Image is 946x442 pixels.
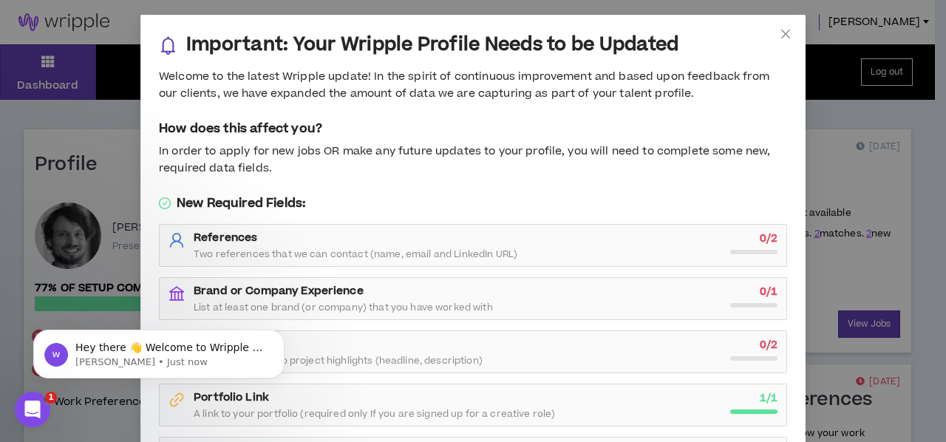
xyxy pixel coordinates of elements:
[194,230,257,245] strong: References
[780,28,792,40] span: close
[760,390,777,406] strong: 1 / 1
[159,197,171,209] span: check-circle
[159,120,787,137] h5: How does this affect you?
[760,337,777,353] strong: 0 / 2
[159,143,787,177] div: In order to apply for new jobs OR make any future updates to your profile, you will need to compl...
[11,299,307,402] iframe: Intercom notifications message
[194,408,555,420] span: A link to your portfolio (required only If you are signed up for a creative role)
[159,36,177,55] span: bell
[766,15,806,55] button: Close
[45,392,57,404] span: 1
[194,355,483,367] span: Provide at least two project highlights (headline, description)
[15,392,50,427] iframe: Intercom live chat
[169,232,185,248] span: user
[194,248,517,260] span: Two references that we can contact (name, email and LinkedIn URL)
[760,231,777,246] strong: 0 / 2
[159,69,787,102] div: Welcome to the latest Wripple update! In the spirit of continuous improvement and based upon feed...
[194,283,364,299] strong: Brand or Company Experience
[194,302,493,313] span: List at least one brand (or company) that you have worked with
[186,33,678,57] h3: Important: Your Wripple Profile Needs to be Updated
[760,284,777,299] strong: 0 / 1
[159,194,787,212] h5: New Required Fields:
[169,285,185,302] span: bank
